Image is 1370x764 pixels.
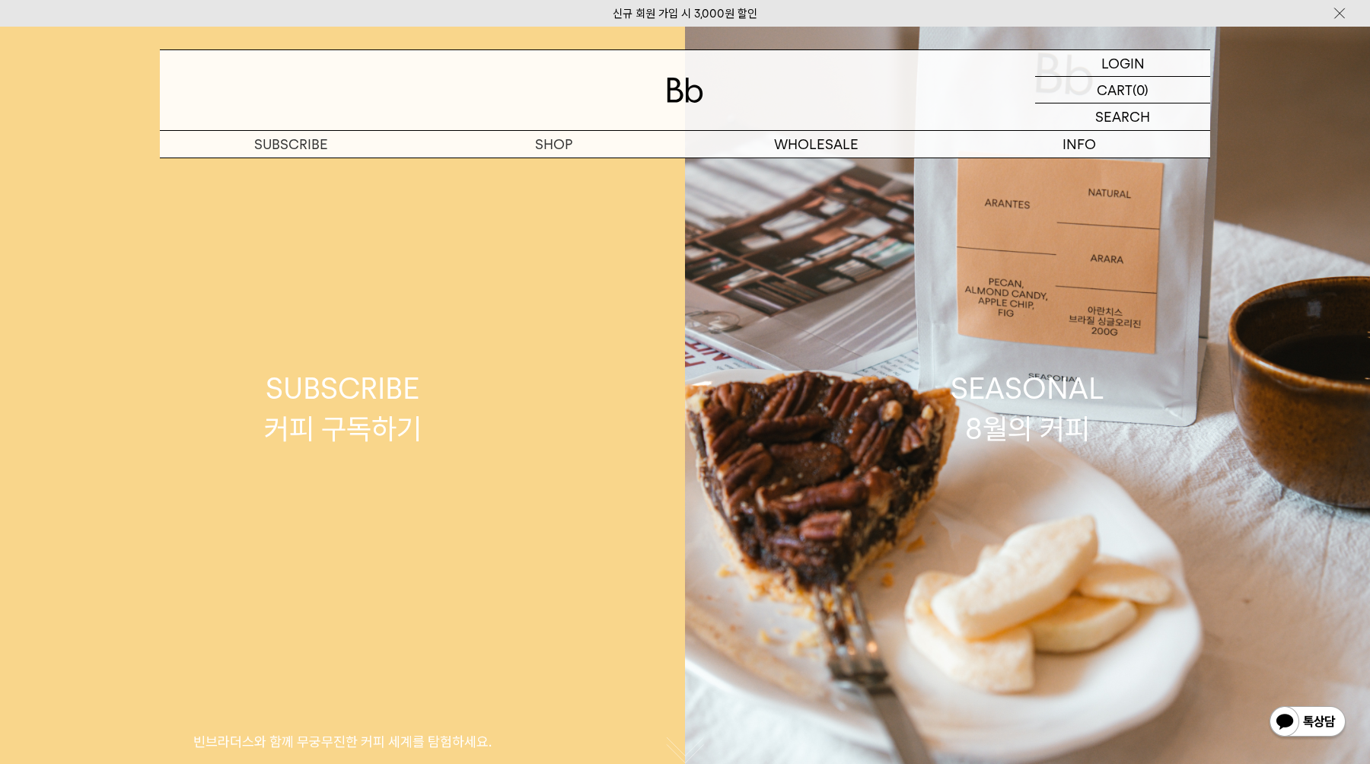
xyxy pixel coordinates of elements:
[1101,50,1145,76] p: LOGIN
[667,78,703,103] img: 로고
[1095,103,1150,130] p: SEARCH
[1133,77,1149,103] p: (0)
[951,368,1104,449] div: SEASONAL 8월의 커피
[264,368,422,449] div: SUBSCRIBE 커피 구독하기
[1268,705,1347,741] img: 카카오톡 채널 1:1 채팅 버튼
[422,131,685,158] a: SHOP
[1035,77,1210,103] a: CART (0)
[1097,77,1133,103] p: CART
[613,7,757,21] a: 신규 회원 가입 시 3,000원 할인
[685,131,948,158] p: WHOLESALE
[948,131,1210,158] p: INFO
[160,131,422,158] a: SUBSCRIBE
[1035,50,1210,77] a: LOGIN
